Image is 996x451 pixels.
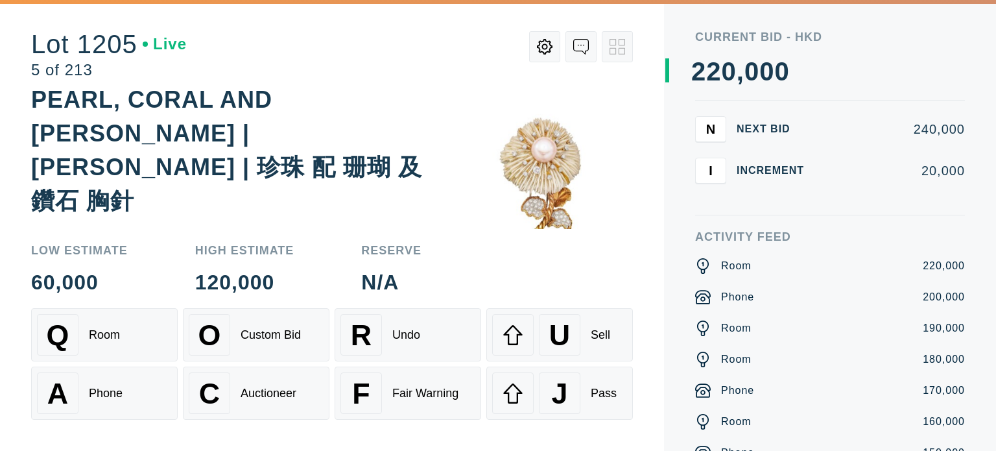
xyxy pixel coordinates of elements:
div: 190,000 [923,321,965,336]
div: Room [89,328,120,342]
div: Room [721,258,752,274]
div: Increment [737,165,814,176]
button: QRoom [31,308,178,361]
div: 0 [744,58,759,84]
button: N [695,116,726,142]
div: Sell [591,328,610,342]
div: Phone [721,289,754,305]
span: A [47,377,68,410]
div: Undo [392,328,420,342]
div: 5 of 213 [31,62,187,78]
span: C [199,377,220,410]
div: Lot 1205 [31,31,187,57]
div: 0 [759,58,774,84]
div: Auctioneer [241,387,296,400]
button: CAuctioneer [183,367,329,420]
span: I [709,163,713,178]
button: RUndo [335,308,481,361]
div: Phone [721,383,754,398]
div: 200,000 [923,289,965,305]
div: Pass [591,387,617,400]
span: R [351,319,372,352]
div: 0 [722,58,737,84]
div: Low Estimate [31,245,128,256]
div: 240,000 [825,123,965,136]
span: Q [47,319,69,352]
div: 170,000 [923,383,965,398]
div: Activity Feed [695,231,965,243]
div: Live [143,36,187,52]
button: OCustom Bid [183,308,329,361]
button: JPass [486,367,633,420]
div: 2 [691,58,706,84]
div: Fair Warning [392,387,458,400]
button: FFair Warning [335,367,481,420]
div: 160,000 [923,414,965,430]
span: U [549,319,570,352]
button: I [695,158,726,184]
div: Current Bid - HKD [695,31,965,43]
span: F [352,377,370,410]
div: Room [721,414,752,430]
span: N [706,121,715,136]
div: Phone [89,387,123,400]
span: J [551,377,567,410]
div: 180,000 [923,352,965,367]
div: Next Bid [737,124,814,134]
div: Reserve [361,245,421,256]
div: Room [721,352,752,367]
div: 120,000 [195,272,294,293]
div: PEARL, CORAL AND [PERSON_NAME] | [PERSON_NAME] | 珍珠 配 珊瑚 及 鑽石 胸針 [31,86,422,214]
div: 2 [706,58,721,84]
div: 20,000 [825,164,965,177]
button: APhone [31,367,178,420]
div: 0 [774,58,789,84]
div: Custom Bid [241,328,301,342]
div: Room [721,321,752,336]
span: O [198,319,221,352]
div: 60,000 [31,272,128,293]
div: High Estimate [195,245,294,256]
div: 220,000 [923,258,965,274]
div: , [737,58,744,318]
div: N/A [361,272,421,293]
button: USell [486,308,633,361]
